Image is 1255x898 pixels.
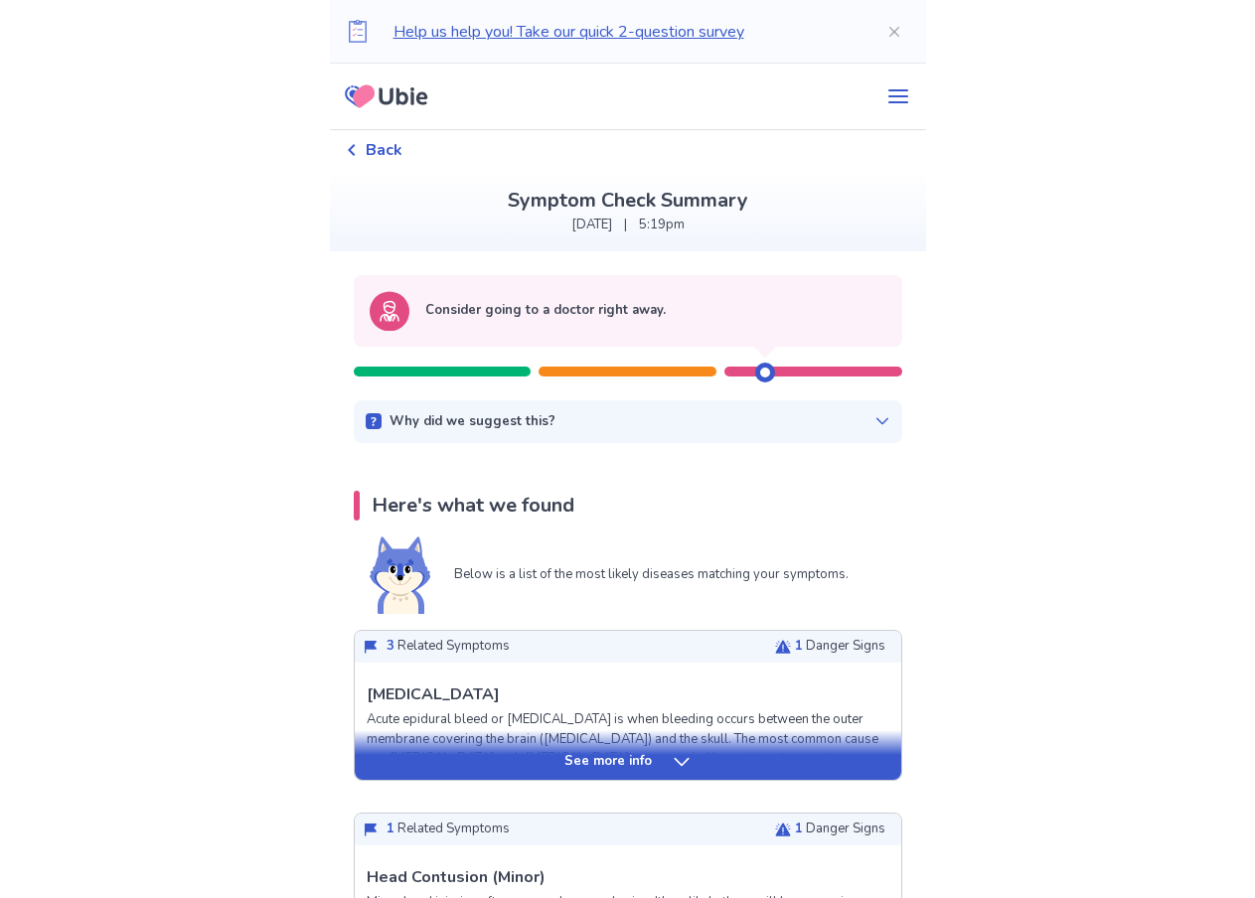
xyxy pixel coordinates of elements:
[393,20,855,44] p: Help us help you! Take our quick 2-question survey
[795,820,803,837] span: 1
[425,301,666,321] p: Consider going to a doctor right away.
[372,491,574,521] p: Here's what we found
[795,637,885,657] p: Danger Signs
[387,637,510,657] p: Related Symptoms
[387,820,510,839] p: Related Symptoms
[387,637,394,655] span: 3
[624,216,627,235] p: |
[795,820,885,839] p: Danger Signs
[367,865,546,889] p: Head Contusion (Minor)
[454,565,849,585] p: Below is a list of the most likely diseases matching your symptoms.
[870,76,926,116] button: menu
[370,536,430,614] img: Shiba
[387,820,394,837] span: 1
[367,710,889,769] p: Acute epidural bleed or [MEDICAL_DATA] is when bleeding occurs between the outer membrane coverin...
[367,682,500,706] p: [MEDICAL_DATA]
[346,186,910,216] p: Symptom Check Summary
[571,216,612,235] p: [DATE]
[795,637,803,655] span: 1
[366,138,402,162] span: Back
[639,216,685,235] p: 5:19pm
[390,412,555,432] p: Why did we suggest this?
[564,752,652,772] p: See more info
